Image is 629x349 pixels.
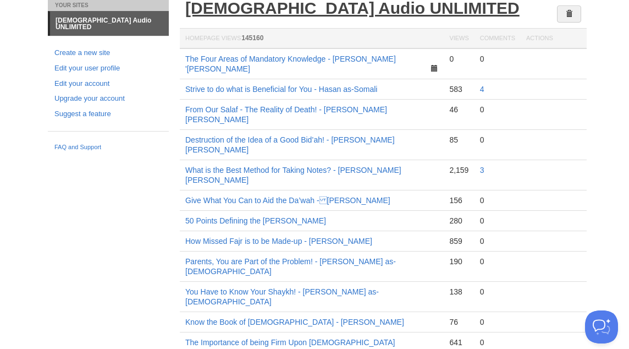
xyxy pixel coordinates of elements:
[480,195,515,205] div: 0
[449,135,468,145] div: 85
[449,195,468,205] div: 156
[449,165,468,175] div: 2,159
[185,54,396,73] a: The Four Areas of Mandatory Knowledge - [PERSON_NAME] '[PERSON_NAME]
[480,337,515,347] div: 0
[444,29,474,49] th: Views
[480,135,515,145] div: 0
[449,105,468,114] div: 46
[54,47,162,59] a: Create a new site
[480,287,515,297] div: 0
[185,166,401,184] a: What is the Best Method for Taking Notes? - [PERSON_NAME] [PERSON_NAME]
[54,143,162,152] a: FAQ and Support
[480,317,515,327] div: 0
[185,318,404,326] a: Know the Book of [DEMOGRAPHIC_DATA] - [PERSON_NAME]
[54,63,162,74] a: Edit your user profile
[449,236,468,246] div: 859
[185,105,387,124] a: From Our Salaf - The Reality of Death! - [PERSON_NAME] [PERSON_NAME]
[449,216,468,226] div: 280
[474,29,521,49] th: Comments
[54,93,162,105] a: Upgrade your account
[449,287,468,297] div: 138
[185,135,395,154] a: Destruction of the Idea of a Good Bid’ah! - [PERSON_NAME] [PERSON_NAME]
[449,257,468,266] div: 190
[480,166,484,174] a: 3
[185,85,377,94] a: Strive to do what is Beneficial for You - Hasan as-Somali
[585,310,618,343] iframe: Help Scout Beacon - Open
[50,12,169,36] a: [DEMOGRAPHIC_DATA] Audio UNLIMITED
[480,216,515,226] div: 0
[480,257,515,266] div: 0
[185,237,372,246] a: How Missed Fajr is to be Made-up - [PERSON_NAME]
[241,34,263,42] span: 145160
[185,196,390,205] a: Give What You Can to Aid the Da’wah - [PERSON_NAME]
[521,29,587,49] th: Actions
[185,257,396,276] a: Parents, You are Part of the Problem! - [PERSON_NAME] as-[DEMOGRAPHIC_DATA]
[185,287,379,306] a: You Have to Know Your Shaykh! - [PERSON_NAME] as-[DEMOGRAPHIC_DATA]
[180,29,444,49] th: Homepage Views
[480,85,484,94] a: 4
[449,84,468,94] div: 583
[480,236,515,246] div: 0
[480,105,515,114] div: 0
[54,78,162,90] a: Edit your account
[54,108,162,120] a: Suggest a feature
[449,54,468,64] div: 0
[480,54,515,64] div: 0
[449,337,468,347] div: 641
[449,317,468,327] div: 76
[185,216,326,225] a: 50 Points Defining the [PERSON_NAME]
